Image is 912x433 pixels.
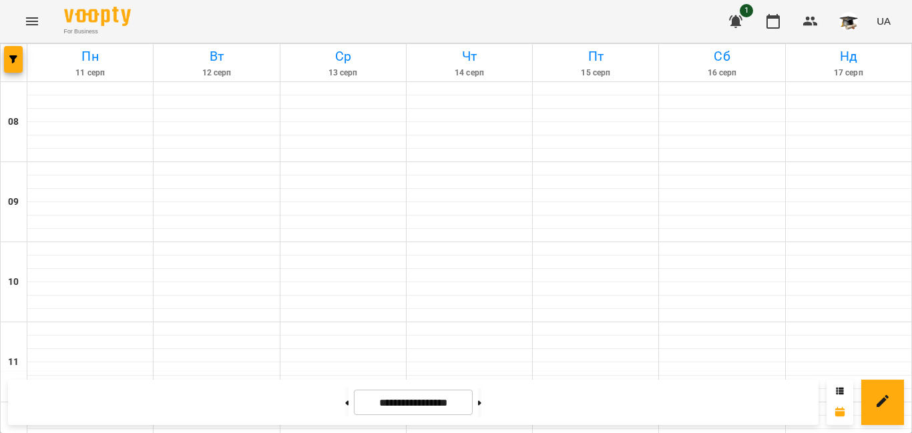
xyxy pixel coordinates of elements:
[409,67,530,79] h6: 14 серп
[535,67,656,79] h6: 15 серп
[156,46,277,67] h6: Вт
[409,46,530,67] h6: Чт
[282,67,404,79] h6: 13 серп
[29,67,151,79] h6: 11 серп
[16,5,48,37] button: Menu
[661,46,782,67] h6: Сб
[8,115,19,129] h6: 08
[839,12,858,31] img: 799722d1e4806ad049f10b02fe9e8a3e.jpg
[535,46,656,67] h6: Пт
[877,14,891,28] span: UA
[740,4,753,17] span: 1
[661,67,782,79] h6: 16 серп
[788,67,909,79] h6: 17 серп
[64,7,131,26] img: Voopty Logo
[64,27,131,36] span: For Business
[8,355,19,370] h6: 11
[156,67,277,79] h6: 12 серп
[788,46,909,67] h6: Нд
[871,9,896,33] button: UA
[8,195,19,209] h6: 09
[8,275,19,290] h6: 10
[282,46,404,67] h6: Ср
[29,46,151,67] h6: Пн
